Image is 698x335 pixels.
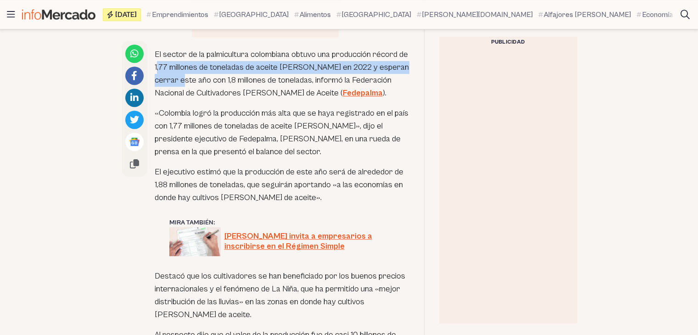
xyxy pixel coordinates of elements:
[439,37,577,48] div: Publicidad
[538,9,631,20] a: Alfajores [PERSON_NAME]
[129,136,140,147] img: Google News logo
[417,9,533,20] a: [PERSON_NAME][DOMAIN_NAME]
[169,227,395,256] a: [PERSON_NAME] invita a empresarios a inscribirse en el Régimen Simple
[155,48,409,100] p: El sector de la palmicultura colombiana obtuvo una producción récord de 1,77 millones de tonelada...
[155,270,409,321] p: Destacó que los cultivadores se han beneficiado por los buenos precios internacionales y el fenóm...
[294,9,331,20] a: Alimentos
[146,9,208,20] a: Emprendimientos
[544,9,631,20] span: Alfajores [PERSON_NAME]
[152,9,208,20] span: Emprendimientos
[155,166,409,204] p: El ejecutivo estimó que la producción de este año será de alrededor de 1,88 millones de toneladas...
[637,9,673,20] a: Economía
[214,9,289,20] a: [GEOGRAPHIC_DATA]
[169,227,221,256] img: DIAN hace invitación al Régimen Simple de Tributación
[642,9,673,20] span: Economía
[300,9,331,20] span: Alimentos
[342,9,411,20] span: [GEOGRAPHIC_DATA]
[343,88,383,98] a: Fedepalma
[22,9,95,20] img: Infomercado Colombia logo
[422,9,533,20] span: [PERSON_NAME][DOMAIN_NAME]
[169,218,395,227] div: Mira también:
[224,231,395,252] span: [PERSON_NAME] invita a empresarios a inscribirse en el Régimen Simple
[155,107,409,158] p: «Colombia logró la producción más alta que se haya registrado en el país con 1,77 millones de ton...
[336,9,411,20] a: [GEOGRAPHIC_DATA]
[219,9,289,20] span: [GEOGRAPHIC_DATA]
[115,11,137,18] span: [DATE]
